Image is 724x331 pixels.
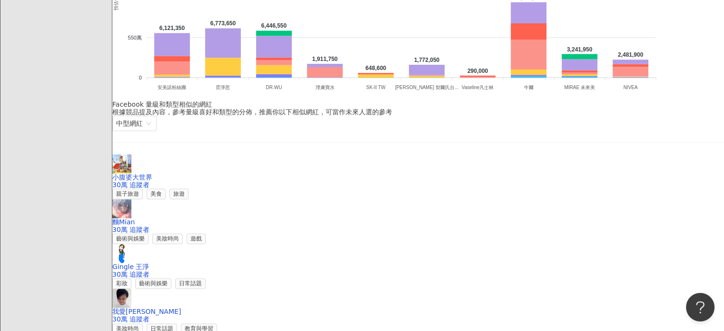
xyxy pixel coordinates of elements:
[112,154,131,173] img: KOL Avatar
[128,34,142,40] tspan: 550萬
[112,289,131,308] img: KOL Avatar
[175,278,206,289] span: 日常話題
[112,315,724,323] div: 30萬 追蹤者
[158,84,186,90] tspan: 安美諾粉絲團
[112,100,724,108] div: Facebook 量級和類型相似的網紅
[112,218,724,226] div: 麵Mian
[139,74,142,80] tspan: 0
[187,233,206,244] span: 遊戲
[112,233,149,244] span: 藝術與娛樂
[524,84,533,90] tspan: 牛爾
[147,189,166,199] span: 美食
[395,84,458,90] tspan: [PERSON_NAME] 契爾氏台...
[564,84,595,90] tspan: MIRAE 未來美
[112,199,131,218] img: KOL Avatar
[112,226,724,233] div: 30萬 追蹤者
[135,278,171,289] span: 藝術與娛樂
[112,108,724,116] div: 根據競品提及內容，參考量級喜好和類型的分佈，推薦你以下相似網紅，可當作未來人選的參考
[216,84,230,90] tspan: 霓淨思
[112,189,143,199] span: 親子旅遊
[266,84,282,90] tspan: DR.WU
[112,244,724,289] a: KOL AvatarGingle 王淨30萬 追蹤者彩妝藝術與娛樂日常話題
[116,116,153,130] span: 中型網紅
[686,293,714,321] iframe: Help Scout Beacon - Open
[315,84,334,90] tspan: 理膚寶水
[623,84,637,90] tspan: NIVEA
[112,154,724,199] a: KOL Avatar小腹婆大世界30萬 追蹤者親子旅遊美食旅遊
[366,84,386,90] tspan: SK-II TW
[169,189,188,199] span: 旅遊
[112,173,724,181] div: 小腹婆大世界
[112,271,724,278] div: 30萬 追蹤者
[112,199,724,244] a: KOL Avatar麵Mian30萬 追蹤者藝術與娛樂美妝時尚遊戲
[112,244,131,263] img: KOL Avatar
[112,308,724,315] div: 我愛[PERSON_NAME]
[152,233,183,244] span: 美妝時尚
[462,84,494,90] tspan: Vaseline凡士林
[112,263,724,271] div: Gingle 王淨
[112,278,131,289] span: 彩妝
[112,181,724,189] div: 30萬 追蹤者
